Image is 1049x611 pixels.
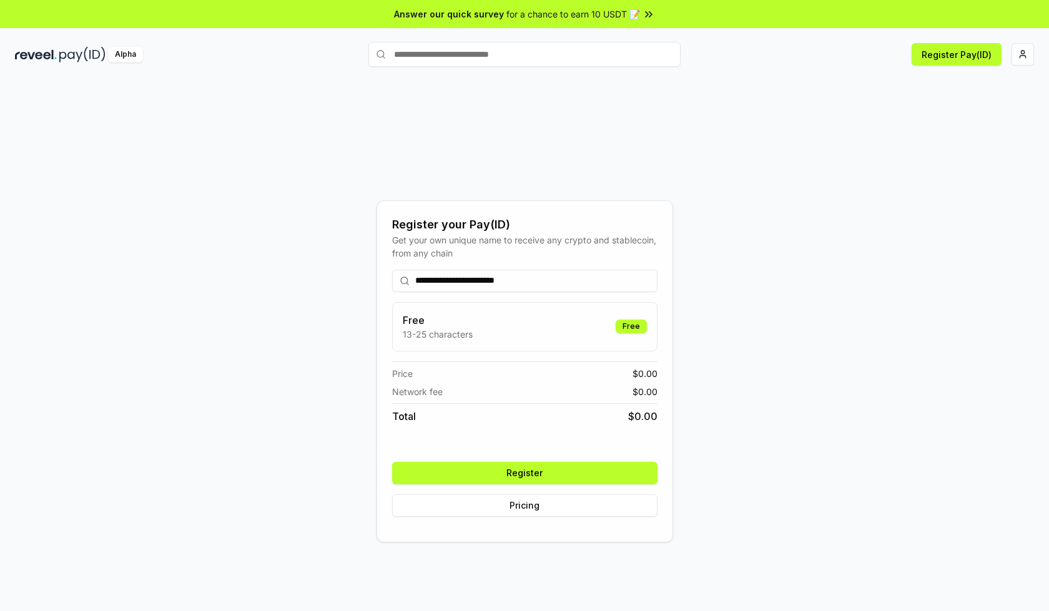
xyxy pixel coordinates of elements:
h3: Free [403,313,473,328]
span: Answer our quick survey [394,7,504,21]
button: Register [392,462,657,484]
div: Register your Pay(ID) [392,216,657,233]
img: reveel_dark [15,47,57,62]
div: Get your own unique name to receive any crypto and stablecoin, from any chain [392,233,657,260]
span: Network fee [392,385,443,398]
button: Register Pay(ID) [912,43,1002,66]
span: for a chance to earn 10 USDT 📝 [506,7,640,21]
span: Price [392,367,413,380]
img: pay_id [59,47,106,62]
span: Total [392,409,416,424]
div: Free [616,320,647,333]
div: Alpha [108,47,143,62]
span: $ 0.00 [628,409,657,424]
span: $ 0.00 [633,367,657,380]
button: Pricing [392,494,657,517]
p: 13-25 characters [403,328,473,341]
span: $ 0.00 [633,385,657,398]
